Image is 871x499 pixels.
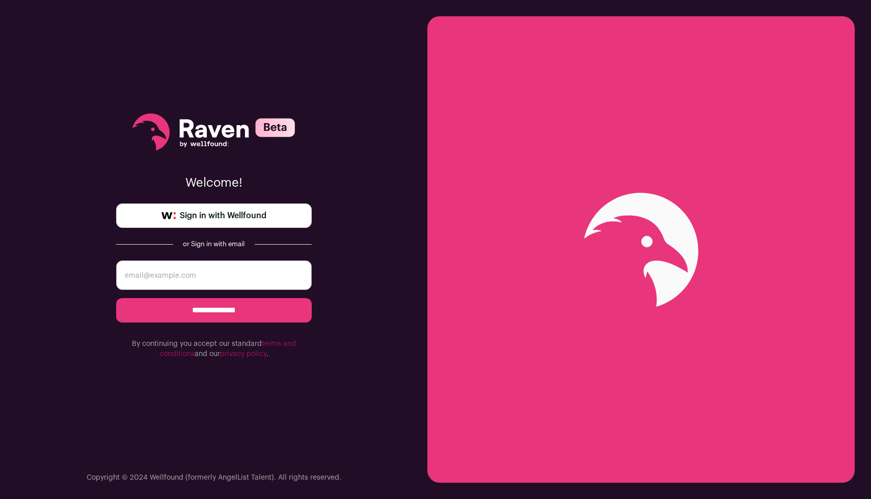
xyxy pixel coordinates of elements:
[161,212,176,219] img: wellfound-symbol-flush-black-fb3c872781a75f747ccb3a119075da62bfe97bd399995f84a933054e44a575c4.png
[116,339,312,359] p: By continuing you accept our standard and our .
[181,240,247,248] div: or Sign in with email
[220,350,266,358] a: privacy policy
[180,210,266,222] span: Sign in with Wellfound
[116,260,312,290] input: email@example.com
[116,175,312,191] p: Welcome!
[116,203,312,228] a: Sign in with Wellfound
[87,473,341,483] p: Copyright © 2024 Wellfound (formerly AngelList Talent). All rights reserved.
